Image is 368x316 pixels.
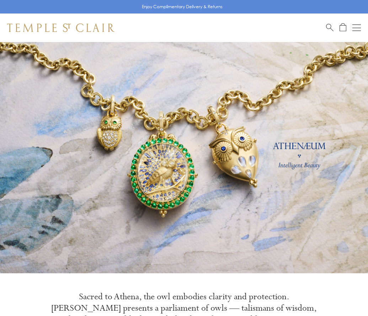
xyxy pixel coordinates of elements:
a: Open Shopping Bag [340,23,346,32]
button: Open navigation [352,23,361,32]
img: Temple St. Clair [7,23,114,32]
a: Search [326,23,334,32]
p: Enjoy Complimentary Delivery & Returns [142,3,223,10]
